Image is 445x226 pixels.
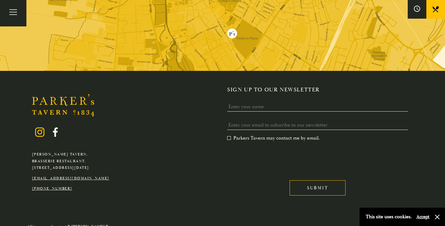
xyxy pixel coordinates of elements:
[32,186,72,191] a: [PHONE_NUMBER]
[227,120,408,130] input: Enter your email to subscribe to our newsletter
[227,102,408,112] input: Enter your name
[227,86,413,93] h2: Sign up to our newsletter
[290,180,346,196] input: Submit
[32,151,109,171] p: [PERSON_NAME] Tavern, Brasserie Restaurant, [STREET_ADDRESS][DATE]
[227,146,322,170] iframe: reCAPTCHA
[434,214,440,220] button: Close and accept
[227,135,320,141] label: Parkers Tavern may contact me by email.
[32,176,109,181] a: [EMAIL_ADDRESS][DOMAIN_NAME]
[366,212,412,221] p: This site uses cookies.
[416,214,429,220] button: Accept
